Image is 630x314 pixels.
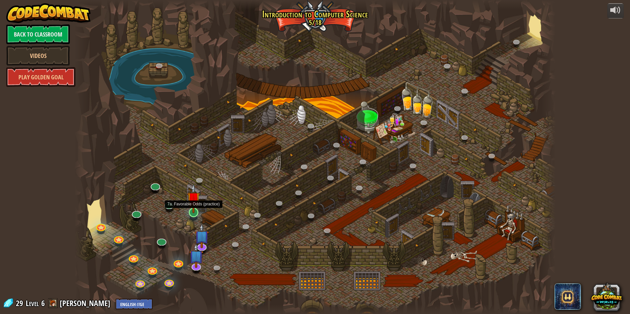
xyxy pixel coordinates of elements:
[187,184,200,213] img: level-banner-unstarted.png
[6,24,70,44] a: Back to Classroom
[26,298,39,309] span: Level
[195,224,209,248] img: level-banner-unstarted-subscriber.png
[6,3,91,23] img: CodeCombat - Learn how to code by playing a game
[6,67,75,87] a: Play Golden Goal
[41,298,45,308] span: 6
[16,298,25,308] span: 29
[189,244,204,268] img: level-banner-unstarted-subscriber.png
[6,46,70,65] a: Videos
[60,298,112,308] a: [PERSON_NAME]
[607,3,624,19] button: Adjust volume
